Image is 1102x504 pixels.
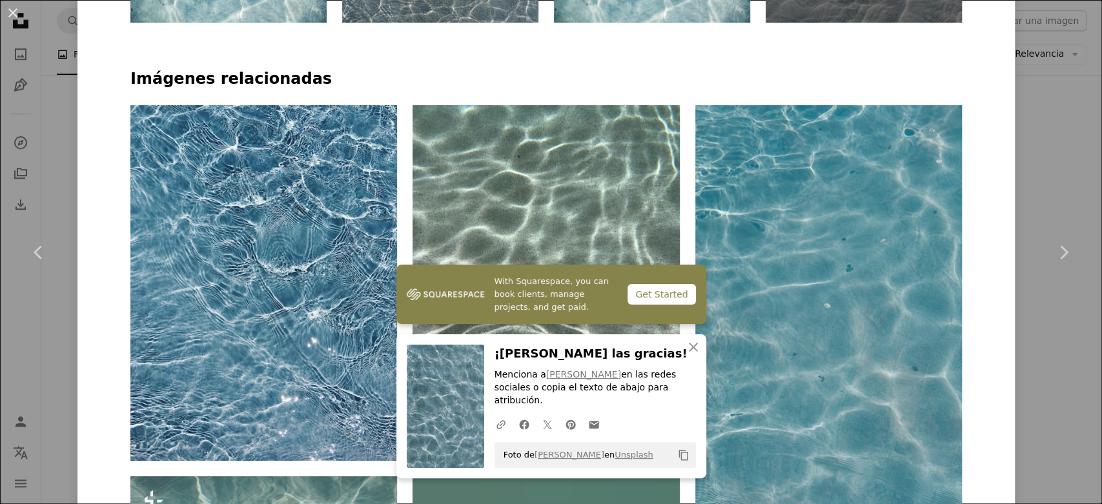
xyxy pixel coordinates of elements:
[1025,190,1102,314] a: Siguiente
[695,299,962,310] a: El agua de la piscina es muy clara
[536,411,559,437] a: Comparte en Twitter
[413,105,679,461] img: Una vista de cerca de la arena y el agua
[615,450,653,459] a: Unsplash
[407,285,484,304] img: file-1747939142011-51e5cc87e3c9
[495,275,618,314] span: With Squarespace, you can book clients, manage projects, and get paid.
[130,69,962,90] h4: Imágenes relacionadas
[582,411,606,437] a: Comparte por correo electrónico
[130,105,397,461] img: Fondo de pantalla digital Water Ripple
[396,265,706,324] a: With Squarespace, you can book clients, manage projects, and get paid.Get Started
[628,284,695,305] div: Get Started
[130,277,397,288] a: Fondo de pantalla digital Water Ripple
[495,345,696,363] h3: ¡[PERSON_NAME] las gracias!
[497,445,653,465] span: Foto de en
[495,368,696,407] p: Menciona a en las redes sociales o copia el texto de abajo para atribución.
[513,411,536,437] a: Comparte en Facebook
[673,444,695,466] button: Copiar al portapapeles
[559,411,582,437] a: Comparte en Pinterest
[535,450,604,459] a: [PERSON_NAME]
[546,369,621,379] a: [PERSON_NAME]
